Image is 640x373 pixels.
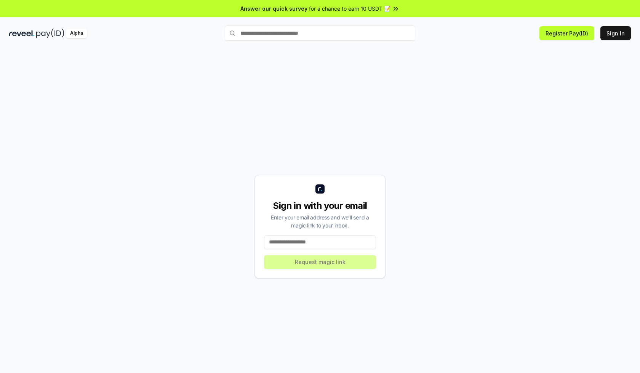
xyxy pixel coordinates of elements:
img: logo_small [315,184,325,194]
div: Alpha [66,29,87,38]
div: Enter your email address and we’ll send a magic link to your inbox. [264,213,376,229]
img: reveel_dark [9,29,35,38]
button: Register Pay(ID) [539,26,594,40]
span: Answer our quick survey [240,5,307,13]
span: for a chance to earn 10 USDT 📝 [309,5,390,13]
img: pay_id [36,29,64,38]
div: Sign in with your email [264,200,376,212]
button: Sign In [600,26,631,40]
